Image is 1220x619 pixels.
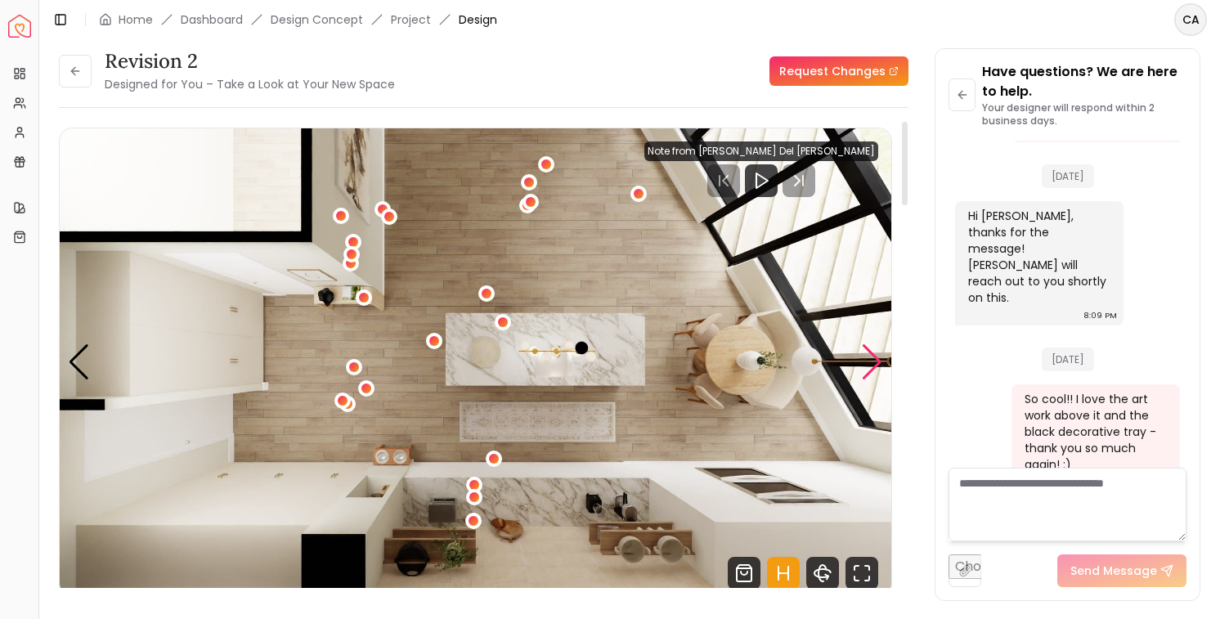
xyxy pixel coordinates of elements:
[459,11,497,28] span: Design
[68,344,90,380] div: Previous slide
[806,557,839,590] svg: 360 View
[982,62,1186,101] p: Have questions? We are here to help.
[8,15,31,38] img: Spacejoy Logo
[271,11,363,28] li: Design Concept
[751,171,771,191] svg: Play
[1042,348,1094,371] span: [DATE]
[60,128,891,596] div: Carousel
[1083,307,1117,324] div: 8:09 PM
[105,76,395,92] small: Designed for You – Take a Look at Your New Space
[982,101,1186,128] p: Your designer will respond within 2 business days.
[60,128,891,596] div: 5 / 5
[861,344,883,380] div: Next slide
[728,557,760,590] svg: Shop Products from this design
[391,11,431,28] a: Project
[1042,164,1094,188] span: [DATE]
[767,557,800,590] svg: Hotspots Toggle
[8,15,31,38] a: Spacejoy
[99,11,497,28] nav: breadcrumb
[644,141,878,161] div: Note from [PERSON_NAME] Del [PERSON_NAME]
[119,11,153,28] a: Home
[1176,5,1205,34] span: CA
[105,48,395,74] h3: Revision 2
[769,56,908,86] a: Request Changes
[60,128,891,596] img: Design Render 5
[181,11,243,28] a: Dashboard
[845,557,878,590] svg: Fullscreen
[1025,391,1164,473] div: So cool!! I love the art work above it and the black decorative tray - thank you so much again! :)
[1174,3,1207,36] button: CA
[968,208,1107,306] div: Hi [PERSON_NAME], thanks for the message! [PERSON_NAME] will reach out to you shortly on this.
